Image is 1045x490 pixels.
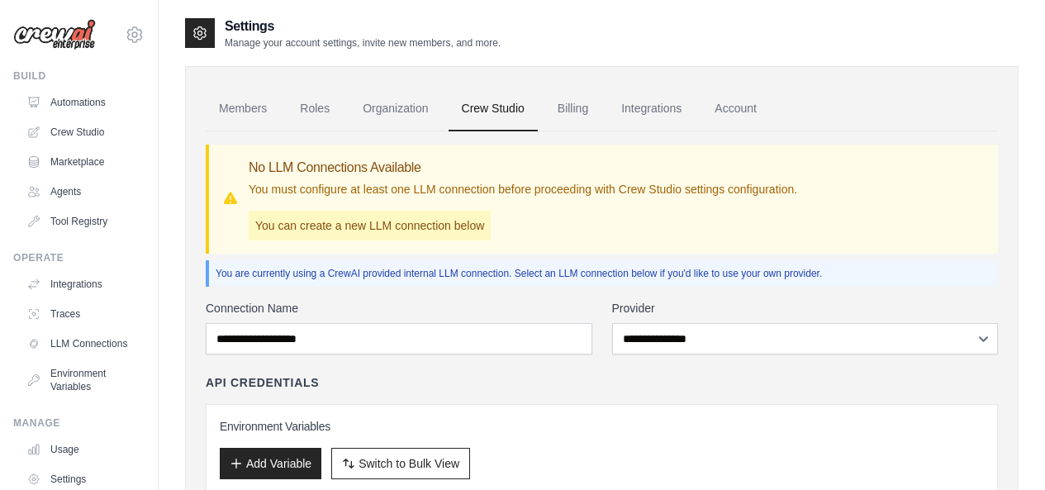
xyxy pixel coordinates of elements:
[20,178,145,205] a: Agents
[20,436,145,463] a: Usage
[331,448,470,479] button: Switch to Bulk View
[216,267,991,280] p: You are currently using a CrewAI provided internal LLM connection. Select an LLM connection below...
[544,87,601,131] a: Billing
[20,360,145,400] a: Environment Variables
[220,418,984,435] h3: Environment Variables
[13,416,145,430] div: Manage
[13,69,145,83] div: Build
[20,149,145,175] a: Marketplace
[701,87,770,131] a: Account
[20,89,145,116] a: Automations
[20,271,145,297] a: Integrations
[249,181,797,197] p: You must configure at least one LLM connection before proceeding with Crew Studio settings config...
[206,300,592,316] label: Connection Name
[249,158,797,178] h3: No LLM Connections Available
[449,87,538,131] a: Crew Studio
[13,19,96,50] img: Logo
[20,208,145,235] a: Tool Registry
[249,211,491,240] p: You can create a new LLM connection below
[287,87,343,131] a: Roles
[359,455,459,472] span: Switch to Bulk View
[20,119,145,145] a: Crew Studio
[206,374,319,391] h4: API Credentials
[225,36,501,50] p: Manage your account settings, invite new members, and more.
[13,251,145,264] div: Operate
[225,17,501,36] h2: Settings
[20,301,145,327] a: Traces
[20,331,145,357] a: LLM Connections
[612,300,999,316] label: Provider
[608,87,695,131] a: Integrations
[220,448,321,479] button: Add Variable
[349,87,441,131] a: Organization
[206,87,280,131] a: Members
